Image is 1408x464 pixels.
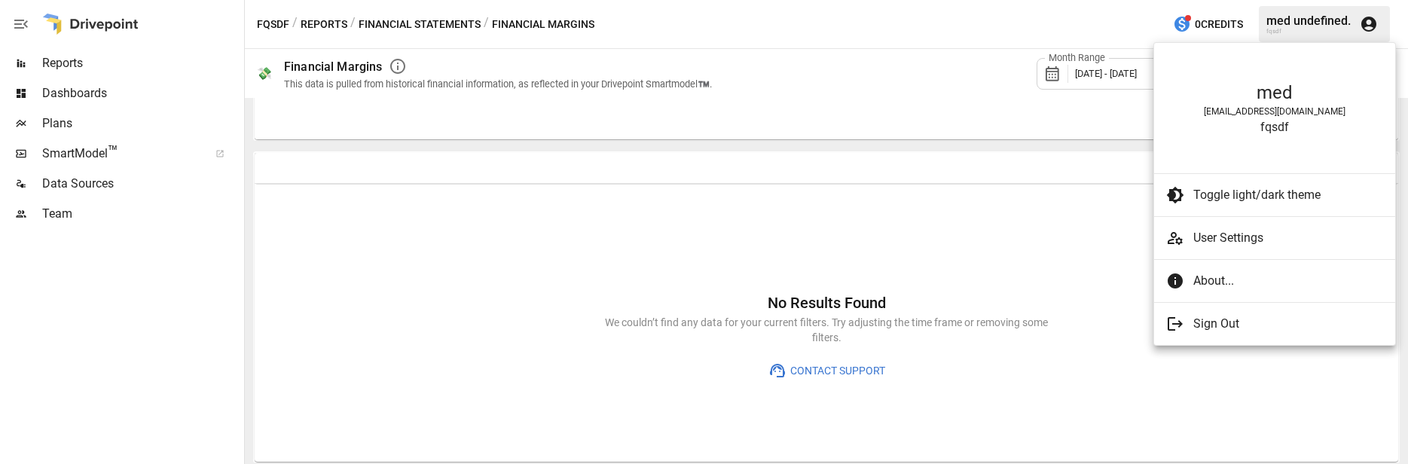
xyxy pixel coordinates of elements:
[1169,82,1380,103] div: med
[1193,186,1383,204] span: Toggle light/dark theme
[1193,229,1383,247] span: User Settings
[1193,272,1383,290] span: About...
[1169,106,1380,117] div: [EMAIL_ADDRESS][DOMAIN_NAME]
[1169,120,1380,134] div: fqsdf
[1193,315,1383,333] span: Sign Out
